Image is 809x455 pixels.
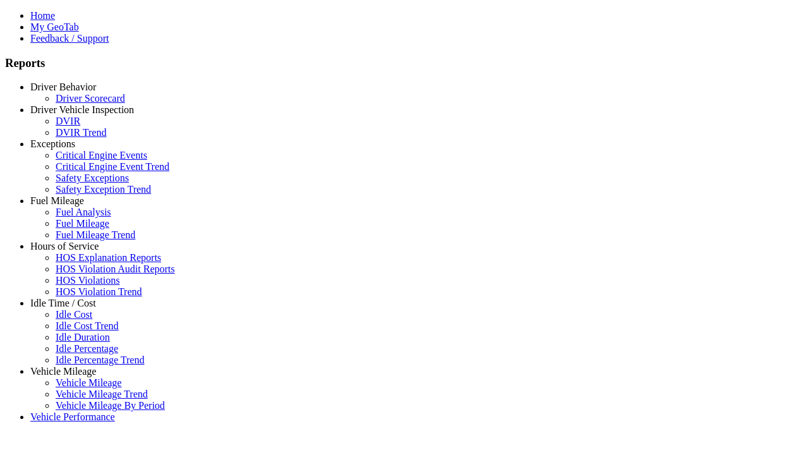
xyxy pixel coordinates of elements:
a: Safety Exceptions [56,173,129,183]
a: Critical Engine Events [56,150,147,161]
a: Feedback / Support [30,33,109,44]
h3: Reports [5,56,804,70]
a: Home [30,10,55,21]
a: Fuel Analysis [56,207,111,217]
a: Vehicle Mileage [30,366,96,377]
a: Idle Time / Cost [30,298,96,308]
a: Hours of Service [30,241,99,252]
a: DVIR Trend [56,127,106,138]
a: DVIR [56,116,80,126]
a: Vehicle Mileage Trend [56,389,148,399]
a: My GeoTab [30,21,79,32]
a: HOS Violations [56,275,119,286]
a: Idle Percentage Trend [56,355,144,365]
a: Idle Cost Trend [56,320,119,331]
a: Driver Behavior [30,82,96,92]
a: Safety Exception Trend [56,184,151,195]
a: Vehicle Performance [30,411,115,422]
a: Idle Cost [56,309,92,320]
a: HOS Violation Audit Reports [56,264,175,274]
a: Fuel Mileage [30,195,84,206]
a: HOS Explanation Reports [56,252,161,263]
a: Driver Vehicle Inspection [30,104,134,115]
a: Vehicle Mileage [56,377,121,388]
a: Driver Scorecard [56,93,125,104]
a: Idle Duration [56,332,110,343]
a: Vehicle Mileage By Period [56,400,165,411]
a: Fuel Mileage Trend [56,229,135,240]
a: Critical Engine Event Trend [56,161,169,172]
a: Exceptions [30,138,75,149]
a: Idle Percentage [56,343,118,354]
a: Fuel Mileage [56,218,109,229]
a: HOS Violation Trend [56,286,142,297]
